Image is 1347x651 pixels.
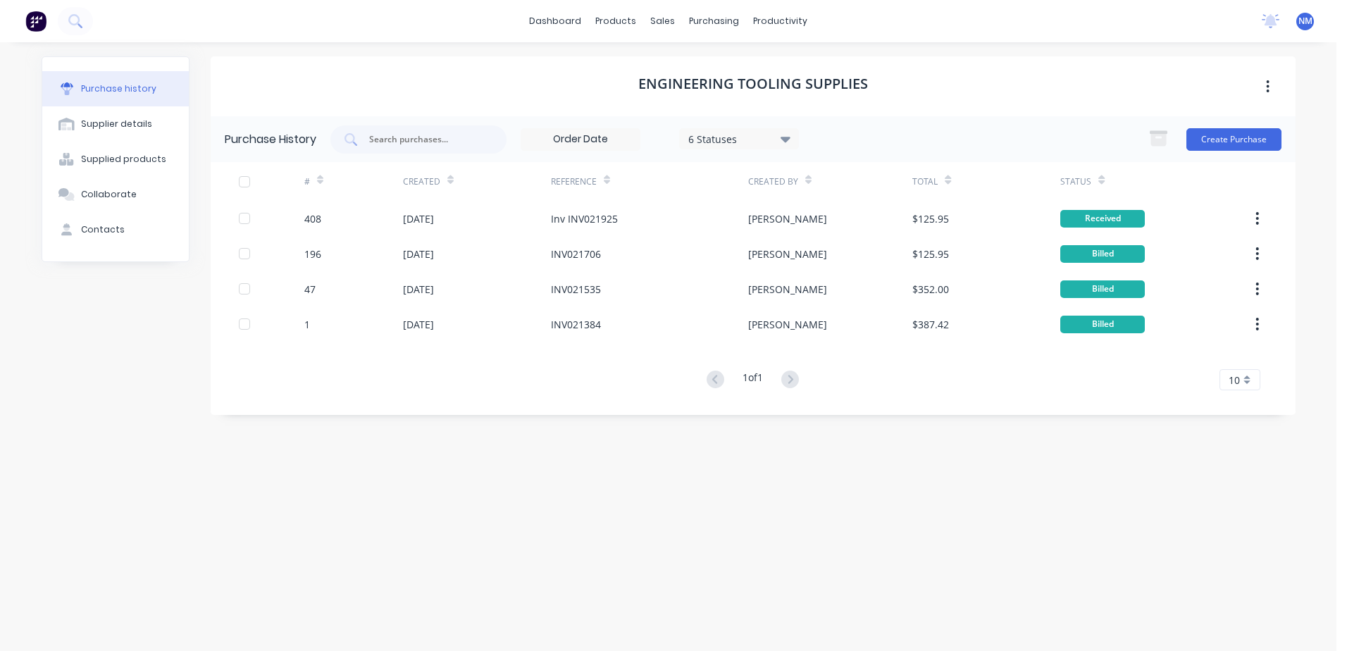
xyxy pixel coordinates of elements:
div: INV021384 [551,317,601,332]
div: 408 [304,211,321,226]
button: Supplied products [42,142,189,177]
div: Inv INV021925 [551,211,618,226]
div: Collaborate [81,188,137,201]
div: Supplier details [81,118,152,130]
a: dashboard [522,11,588,32]
div: # [304,175,310,188]
div: $352.00 [912,282,949,297]
div: productivity [746,11,814,32]
button: Collaborate [42,177,189,212]
div: 6 Statuses [688,131,789,146]
div: [DATE] [403,282,434,297]
div: INV021535 [551,282,601,297]
button: Contacts [42,212,189,247]
img: Factory [25,11,46,32]
div: $387.42 [912,317,949,332]
div: Received [1060,210,1145,228]
button: Purchase history [42,71,189,106]
div: [PERSON_NAME] [748,211,827,226]
div: Created [403,175,440,188]
div: [DATE] [403,247,434,261]
div: Created By [748,175,798,188]
input: Search purchases... [368,132,485,147]
div: products [588,11,643,32]
div: 196 [304,247,321,261]
div: Status [1060,175,1091,188]
input: Order Date [521,129,640,150]
div: Purchase history [81,82,156,95]
div: Supplied products [81,153,166,166]
button: Supplier details [42,106,189,142]
div: $125.95 [912,247,949,261]
div: $125.95 [912,211,949,226]
div: [DATE] [403,211,434,226]
div: Reference [551,175,597,188]
div: Billed [1060,245,1145,263]
div: 1 of 1 [743,370,763,390]
div: INV021706 [551,247,601,261]
div: purchasing [682,11,746,32]
button: Create Purchase [1186,128,1281,151]
div: [DATE] [403,317,434,332]
span: 10 [1229,373,1240,387]
span: NM [1298,15,1312,27]
div: Total [912,175,938,188]
div: sales [643,11,682,32]
div: [PERSON_NAME] [748,317,827,332]
div: 1 [304,317,310,332]
div: [PERSON_NAME] [748,282,827,297]
div: Billed [1060,316,1145,333]
div: Purchase History [225,131,316,148]
div: 47 [304,282,316,297]
h1: Engineering Tooling Supplies [638,75,868,92]
div: [PERSON_NAME] [748,247,827,261]
div: Contacts [81,223,125,236]
div: Billed [1060,280,1145,298]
